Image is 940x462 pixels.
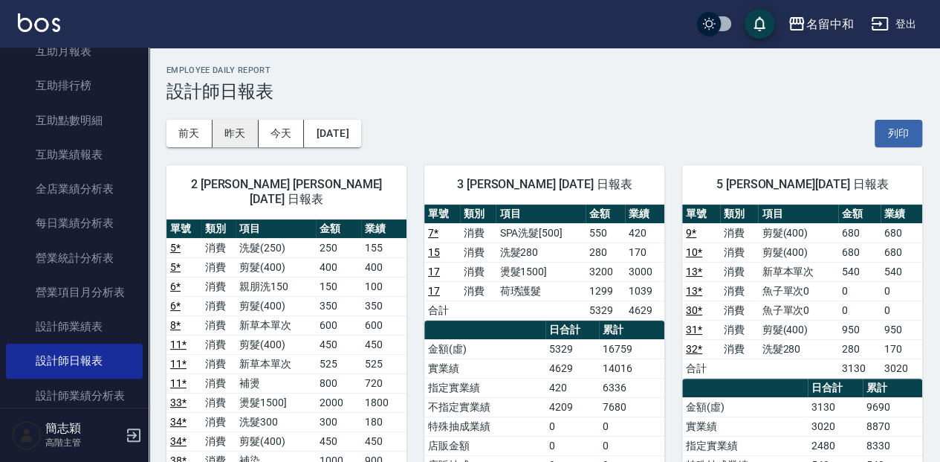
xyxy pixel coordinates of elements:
td: 6336 [599,378,664,397]
button: 昨天 [213,120,259,147]
td: 店販金額 [424,436,545,455]
td: 0 [881,281,923,301]
td: 2480 [808,436,863,455]
td: 剪髮(400) [758,320,838,339]
td: 消費 [201,277,236,296]
img: Logo [18,13,60,32]
a: 全店業績分析表 [6,172,143,206]
a: 15 [428,246,440,258]
td: 剪髮(400) [236,257,316,277]
td: 170 [881,339,923,359]
td: 消費 [720,223,758,243]
th: 日合計 [808,379,863,398]
td: 消費 [720,339,758,359]
td: 4209 [545,397,599,417]
a: 互助業績報表 [6,138,143,172]
td: 剪髮(400) [758,243,838,262]
td: 實業績 [682,417,808,436]
a: 營業項目月分析表 [6,275,143,309]
a: 每日業績分析表 [6,206,143,240]
th: 業績 [625,205,664,224]
td: 4629 [625,301,664,320]
th: 業績 [881,205,923,224]
td: 消費 [720,281,758,301]
td: 0 [545,436,599,455]
h2: Employee Daily Report [166,65,922,75]
td: 420 [625,223,664,243]
td: 洗髮(250) [236,238,316,257]
td: 金額(虛) [682,397,808,417]
button: 名留中和 [782,9,859,39]
td: 7680 [599,397,664,417]
td: 0 [838,301,880,320]
td: 消費 [720,262,758,281]
a: 設計師業績分析表 [6,379,143,413]
th: 累計 [863,379,922,398]
td: 540 [881,262,923,281]
td: 950 [881,320,923,339]
button: 前天 [166,120,213,147]
td: 525 [316,354,361,373]
td: 金額(虛) [424,339,545,359]
td: 消費 [460,281,496,301]
button: 今天 [259,120,305,147]
td: 洗髮280 [758,339,838,359]
th: 項目 [236,219,316,239]
td: 消費 [201,315,236,335]
td: 親朋洗150 [236,277,316,296]
span: 2 [PERSON_NAME] [PERSON_NAME][DATE] 日報表 [184,177,389,207]
table: a dense table [424,205,664,321]
a: 設計師業績表 [6,309,143,344]
button: 列印 [875,120,922,147]
a: 互助點數明細 [6,103,143,138]
td: 剪髮(400) [758,223,838,243]
td: 消費 [201,257,236,277]
td: 特殊抽成業績 [424,417,545,436]
th: 日合計 [545,321,599,340]
td: 16759 [599,339,664,359]
th: 項目 [758,205,838,224]
td: 0 [599,436,664,455]
td: 450 [361,335,406,354]
td: 450 [361,431,406,451]
td: 300 [316,412,361,431]
td: 0 [545,417,599,436]
td: 3200 [586,262,625,281]
td: SPA洗髮[500] [496,223,585,243]
td: 400 [316,257,361,277]
th: 單號 [682,205,720,224]
td: 5329 [586,301,625,320]
td: 720 [361,373,406,393]
td: 剪髮(400) [236,431,316,451]
a: 設計師日報表 [6,344,143,378]
td: 280 [838,339,880,359]
td: 消費 [460,262,496,281]
button: 登出 [865,10,922,38]
td: 450 [316,335,361,354]
td: 180 [361,412,406,431]
td: 消費 [201,335,236,354]
td: 350 [361,296,406,315]
td: 洗髮300 [236,412,316,431]
td: 消費 [201,412,236,431]
a: 17 [428,285,440,297]
td: 155 [361,238,406,257]
th: 項目 [496,205,585,224]
td: 魚子單次0 [758,301,838,320]
td: 洗髮280 [496,243,585,262]
td: 消費 [720,301,758,320]
td: 消費 [460,223,496,243]
td: 420 [545,378,599,397]
td: 8330 [863,436,922,455]
td: 消費 [201,431,236,451]
td: 9690 [863,397,922,417]
td: 消費 [201,354,236,373]
td: 0 [881,301,923,320]
td: 合計 [682,359,720,378]
td: 800 [316,373,361,393]
td: 消費 [201,373,236,393]
td: 350 [316,296,361,315]
h3: 設計師日報表 [166,81,922,102]
td: 3130 [838,359,880,378]
td: 補燙 [236,373,316,393]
